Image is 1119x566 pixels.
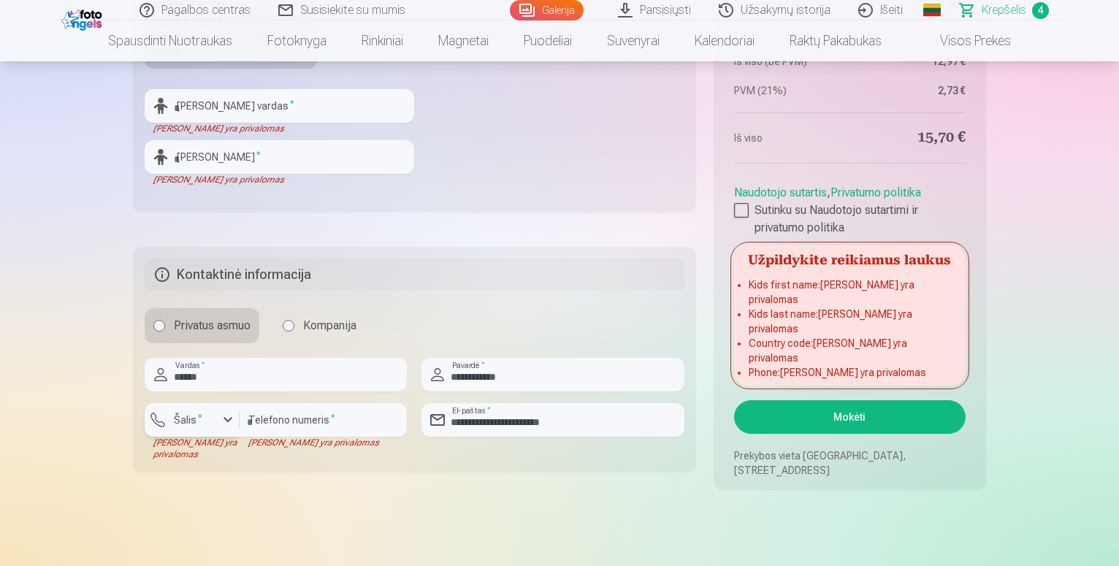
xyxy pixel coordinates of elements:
a: Puodeliai [506,20,589,61]
a: Suvenyrai [589,20,677,61]
a: Visos prekės [899,20,1028,61]
h5: Kontaktinė informacija [145,259,684,291]
label: Šalis [168,413,208,427]
img: /fa2 [61,6,106,31]
dd: 15,70 € [857,128,966,148]
li: Country code : [PERSON_NAME] yra privalomas [749,336,951,365]
label: Kompanija [274,308,365,343]
label: Privatus asmuo [145,308,259,343]
dd: 2,73 € [857,83,966,98]
h5: Užpildykite reikiamus laukus [734,245,966,272]
dt: PVM (21%) [734,83,843,98]
span: Krepšelis [982,1,1026,19]
div: , [734,178,966,237]
li: Phone : [PERSON_NAME] yra privalomas [749,365,951,380]
input: Kompanija [283,320,294,332]
a: Privatumo politika [830,186,921,199]
button: Šalis* [145,403,240,437]
dd: 12,97 € [857,54,966,69]
a: Fotoknyga [250,20,344,61]
dt: Iš viso [734,128,843,148]
label: Sutinku su Naudotojo sutartimi ir privatumo politika [734,202,966,237]
div: [PERSON_NAME] yra privalomas [145,437,240,460]
dt: Iš viso (be PVM) [734,54,843,69]
a: Spausdinti nuotraukas [91,20,250,61]
p: Prekybos vieta [GEOGRAPHIC_DATA], [STREET_ADDRESS] [734,448,966,478]
input: Privatus asmuo [153,320,165,332]
span: 4 [1032,2,1049,19]
li: Kids first name : [PERSON_NAME] yra privalomas [749,278,951,307]
li: Kids last name : [PERSON_NAME] yra privalomas [749,307,951,336]
a: Magnetai [421,20,506,61]
button: Mokėti [734,400,966,434]
a: Raktų pakabukas [772,20,899,61]
a: Rinkiniai [344,20,421,61]
a: Naudotojo sutartis [734,186,827,199]
div: [PERSON_NAME] yra privalomas [145,123,414,134]
div: [PERSON_NAME] yra privalomas [240,437,407,448]
a: Kalendoriai [677,20,772,61]
div: [PERSON_NAME] yra privalomas [145,174,414,186]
